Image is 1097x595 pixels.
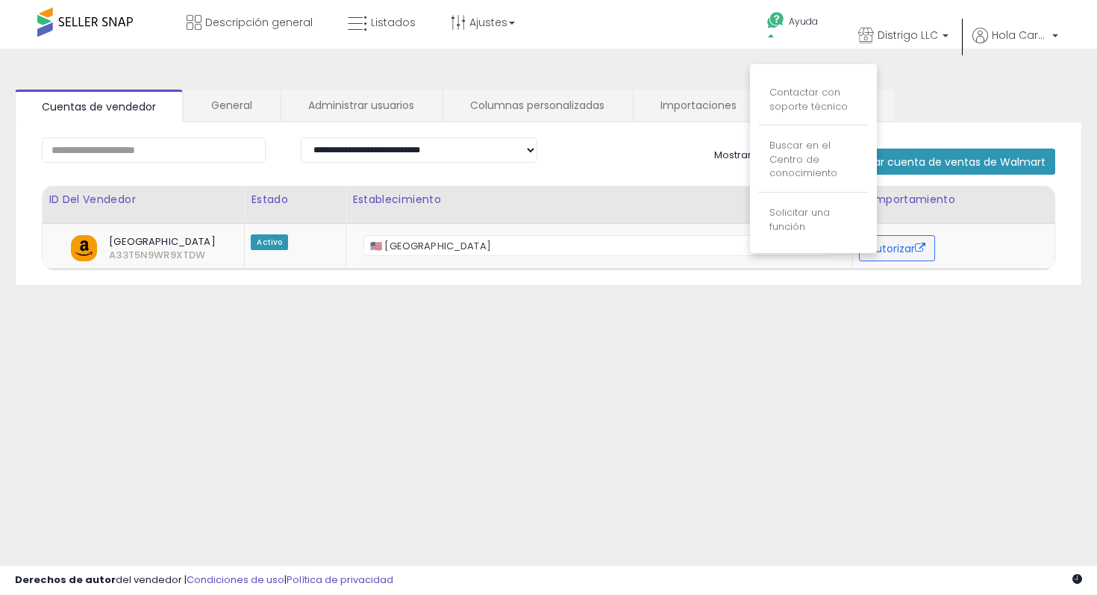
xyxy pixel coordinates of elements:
font: Establecimiento [352,192,440,207]
font: Administrar usuarios [308,98,414,113]
button: Agregar cuenta de ventas de Walmart [819,149,1055,175]
a: Buscar en el Centro de conocimiento [769,138,837,180]
a: Distrigo LLC [847,13,960,61]
a: Condiciones de uso [187,573,284,587]
font: Distrigo LLC [878,28,938,43]
a: Importaciones [634,90,763,121]
a: General [184,90,279,121]
font: | [284,573,287,587]
span: 🇺🇸 Estados Unidos [363,235,830,256]
a: Solicitar una función [769,205,830,234]
font: A33T5N9WR9XTDW [109,248,205,262]
font: Comportamiento [859,192,955,207]
font: Activo [257,237,282,248]
font: Descripción general [205,15,313,30]
font: Cuentas de vendedor [42,99,156,114]
font: Columnas personalizadas [470,98,604,113]
font: del vendedor | [116,573,187,587]
font: Mostrando [714,148,767,162]
font: Listados [371,15,416,30]
img: amazon.png [71,235,97,261]
font: Agregar cuenta de ventas de Walmart [843,155,1046,169]
font: [GEOGRAPHIC_DATA] [109,234,216,249]
font: Estado [251,192,287,207]
font: Derechos de autor [15,573,116,587]
a: Columnas personalizadas [443,90,631,121]
font: 🇺🇸 [GEOGRAPHIC_DATA] [370,239,491,253]
font: General [211,98,252,113]
font: Importaciones [660,98,737,113]
span: 🇺🇸 Estados Unidos [364,236,829,257]
a: Cuentas de vendedor [15,90,183,122]
font: Autorizar [869,241,915,256]
i: Obtener ayuda [766,11,785,30]
font: Contactar con soporte técnico [769,85,848,113]
font: Ayuda [789,15,818,28]
font: Ajustes [469,15,507,30]
button: Autorizar [859,235,935,262]
a: Política de privacidad [287,573,393,587]
a: Hola Carolina [972,28,1058,61]
a: Administrar usuarios [281,90,441,121]
font: ID del vendedor [49,192,135,207]
font: Hola Carolina [992,28,1064,43]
